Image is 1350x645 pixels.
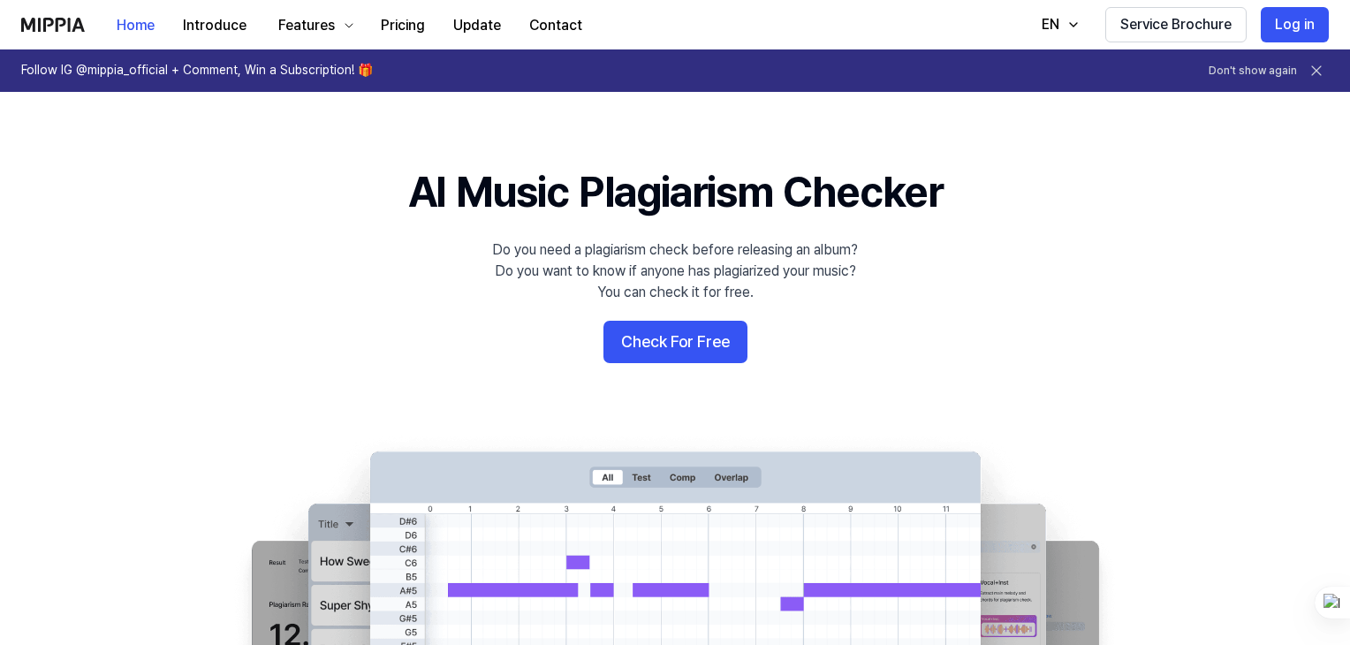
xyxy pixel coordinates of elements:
button: Introduce [169,8,261,43]
a: Home [102,1,169,49]
div: Do you need a plagiarism check before releasing an album? Do you want to know if anyone has plagi... [492,239,858,303]
button: EN [1024,7,1091,42]
button: Don't show again [1209,64,1297,79]
img: logo [21,18,85,32]
button: Contact [515,8,596,43]
button: Check For Free [603,321,747,363]
div: EN [1038,14,1063,35]
button: Pricing [367,8,439,43]
h1: AI Music Plagiarism Checker [408,163,943,222]
button: Log in [1261,7,1329,42]
button: Update [439,8,515,43]
a: Update [439,1,515,49]
div: Features [275,15,338,36]
button: Service Brochure [1105,7,1247,42]
h1: Follow IG @mippia_official + Comment, Win a Subscription! 🎁 [21,62,373,80]
button: Features [261,8,367,43]
button: Home [102,8,169,43]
